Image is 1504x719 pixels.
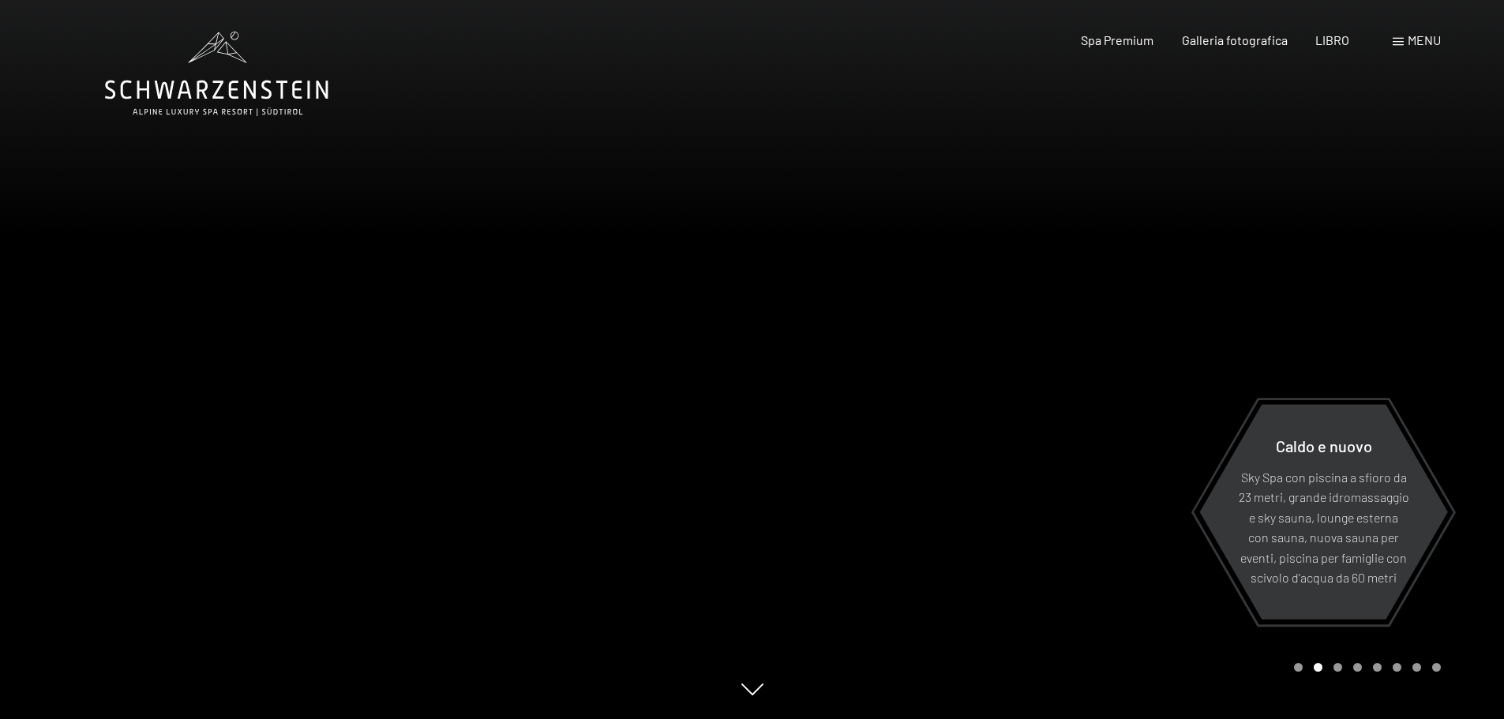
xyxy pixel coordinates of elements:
[1239,469,1409,585] font: Sky Spa con piscina a sfioro da 23 metri, grande idromassaggio e sky sauna, lounge esterna con sa...
[1412,663,1421,672] div: Carosello Pagina 7
[1314,663,1322,672] div: Carousel Page 2 (Current Slide)
[1288,663,1441,672] div: Paginazione carosello
[1081,32,1153,47] a: Spa Premium
[1432,663,1441,672] div: Pagina 8 della giostra
[1373,663,1382,672] div: Pagina 5 della giostra
[1294,663,1303,672] div: Carousel Page 1
[1182,32,1288,47] a: Galleria fotografica
[1276,436,1372,455] font: Caldo e nuovo
[1198,403,1449,620] a: Caldo e nuovo Sky Spa con piscina a sfioro da 23 metri, grande idromassaggio e sky sauna, lounge ...
[1333,663,1342,672] div: Pagina 3 della giostra
[1315,32,1349,47] a: LIBRO
[1408,32,1441,47] font: menu
[1393,663,1401,672] div: Pagina 6 della giostra
[1353,663,1362,672] div: Pagina 4 del carosello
